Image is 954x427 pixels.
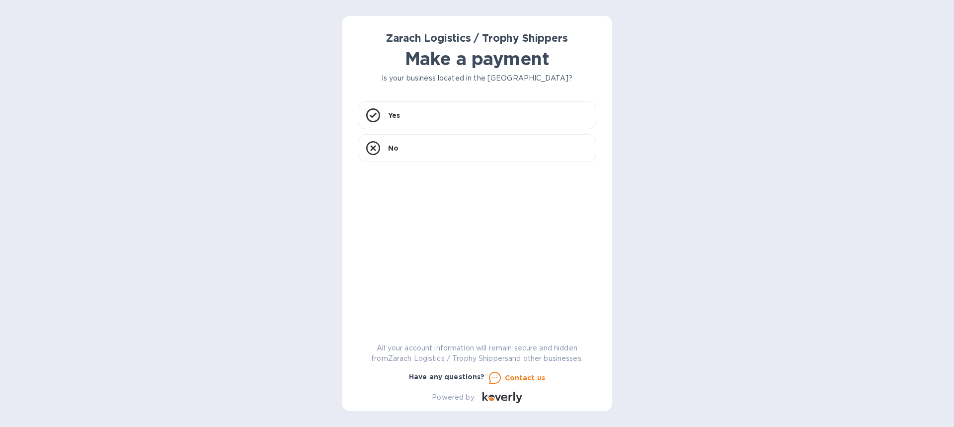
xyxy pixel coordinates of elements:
p: All your account information will remain secure and hidden from Zarach Logistics / Trophy Shipper... [358,343,596,364]
p: Powered by [432,392,474,403]
h1: Make a payment [358,48,596,69]
u: Contact us [505,374,546,382]
b: Zarach Logistics / Trophy Shippers [386,32,567,44]
b: Have any questions? [409,373,485,381]
p: Yes [388,110,400,120]
p: Is your business located in the [GEOGRAPHIC_DATA]? [358,73,596,84]
p: No [388,143,398,153]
